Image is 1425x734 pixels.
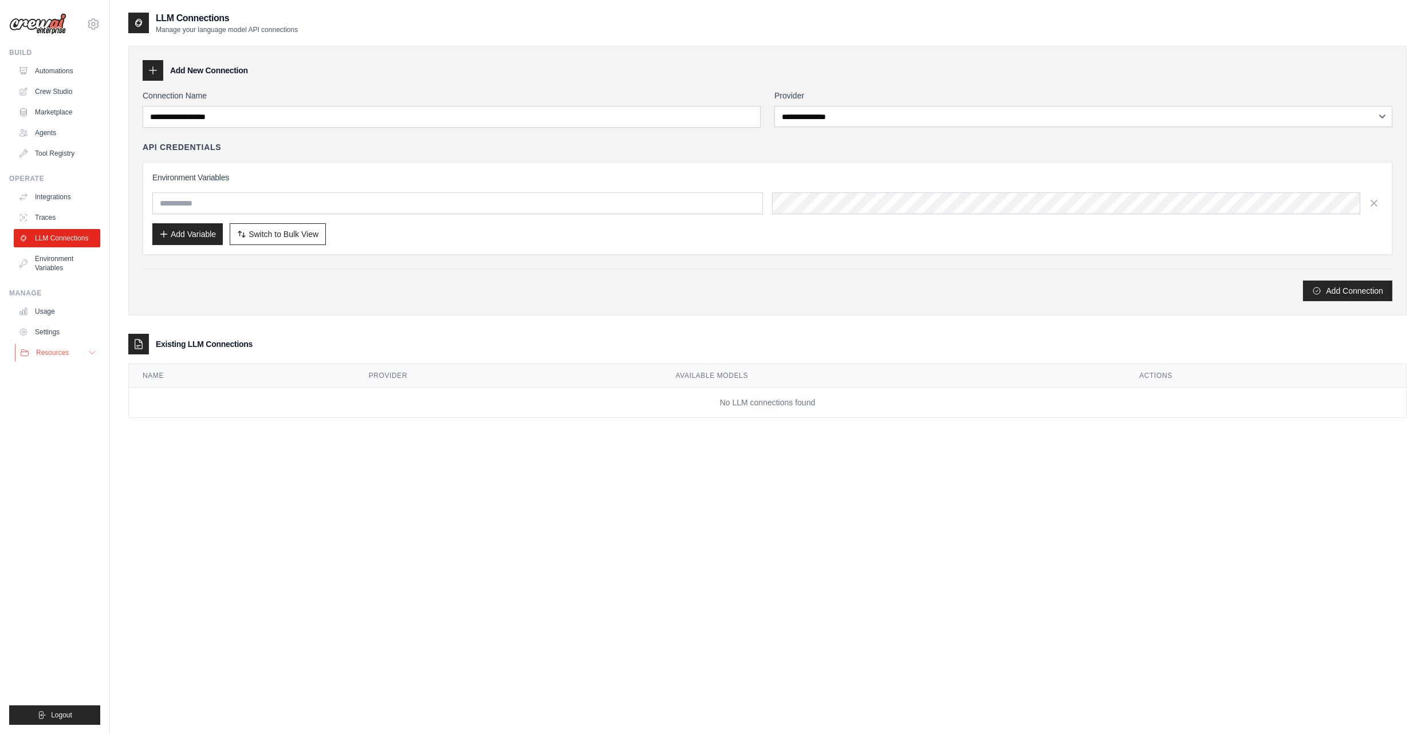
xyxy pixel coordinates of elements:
[156,338,253,350] h3: Existing LLM Connections
[14,62,100,80] a: Automations
[129,388,1406,418] td: No LLM connections found
[143,141,221,153] h4: API Credentials
[152,223,223,245] button: Add Variable
[14,250,100,277] a: Environment Variables
[249,228,318,240] span: Switch to Bulk View
[662,364,1126,388] th: Available Models
[14,82,100,101] a: Crew Studio
[9,13,66,35] img: Logo
[230,223,326,245] button: Switch to Bulk View
[1125,364,1406,388] th: Actions
[355,364,662,388] th: Provider
[156,25,298,34] p: Manage your language model API connections
[14,229,100,247] a: LLM Connections
[51,711,72,720] span: Logout
[14,188,100,206] a: Integrations
[14,302,100,321] a: Usage
[9,705,100,725] button: Logout
[14,208,100,227] a: Traces
[143,90,761,101] label: Connection Name
[1303,281,1392,301] button: Add Connection
[774,90,1392,101] label: Provider
[36,348,69,357] span: Resources
[156,11,298,25] h2: LLM Connections
[14,323,100,341] a: Settings
[152,172,1383,183] h3: Environment Variables
[9,48,100,57] div: Build
[170,65,248,76] h3: Add New Connection
[15,344,101,362] button: Resources
[14,124,100,142] a: Agents
[9,289,100,298] div: Manage
[9,174,100,183] div: Operate
[129,364,355,388] th: Name
[14,103,100,121] a: Marketplace
[14,144,100,163] a: Tool Registry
